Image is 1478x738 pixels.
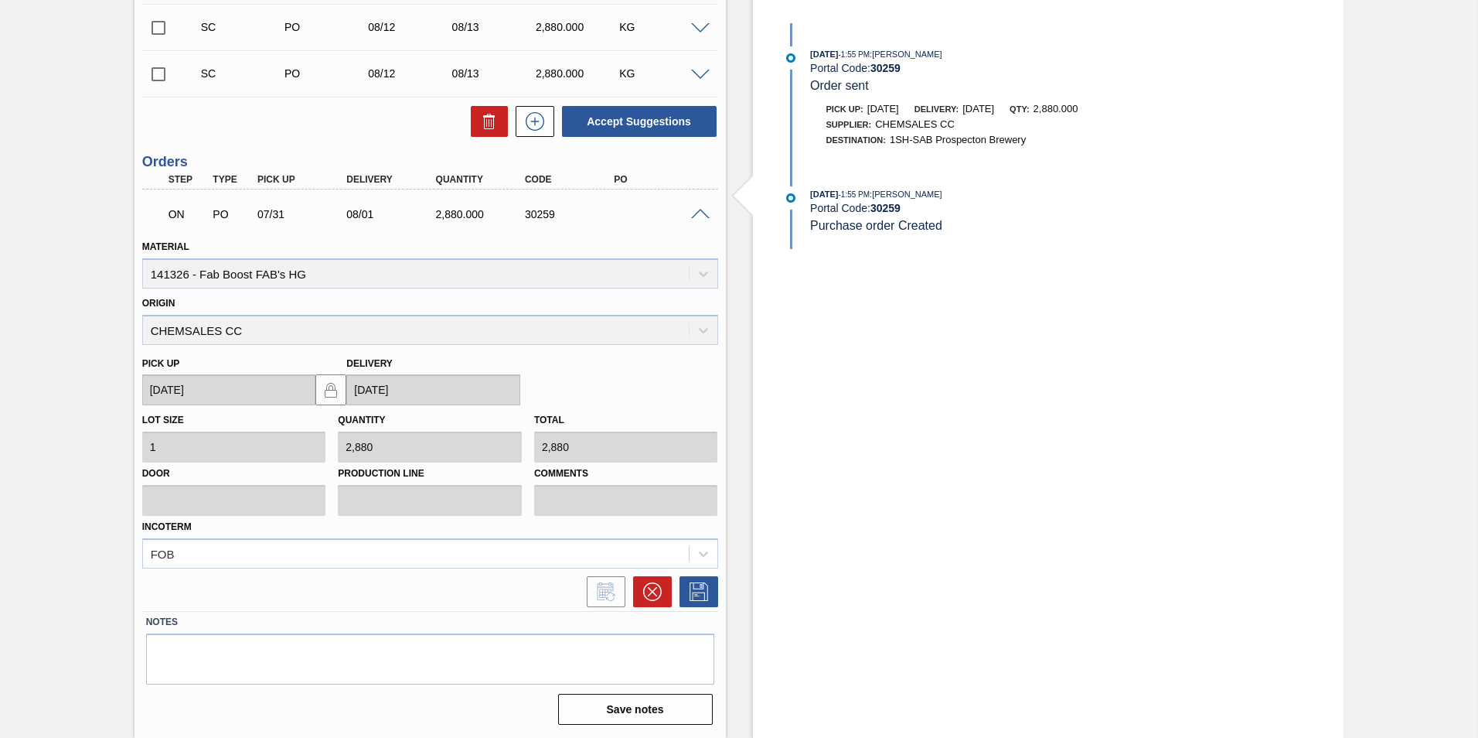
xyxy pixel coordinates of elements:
strong: 30259 [870,62,901,74]
label: Material [142,241,189,252]
span: Qty: [1010,104,1029,114]
img: atual [786,193,795,203]
label: Origin [142,298,175,309]
div: 08/12/2025 [364,67,458,80]
label: Door [142,463,326,485]
span: 1SH-SAB Prospecton Brewery [890,134,1026,145]
div: Delivery [342,174,442,185]
div: Quantity [432,174,532,185]
button: Save notes [558,694,713,725]
div: 07/31/2025 [254,208,353,220]
div: Pick up [254,174,353,185]
div: FOB [151,547,175,560]
span: [DATE] [867,103,899,114]
div: KG [615,21,709,33]
span: Supplier: [826,120,872,129]
span: - 1:55 PM [839,190,870,199]
span: Order sent [810,79,869,92]
label: Total [534,415,564,425]
div: Portal Code: [810,62,1177,74]
div: Code [521,174,621,185]
div: New suggestion [508,106,554,137]
button: Accept Suggestions [562,106,717,137]
div: Type [209,174,255,185]
div: 2,880.000 [532,21,625,33]
div: Step [165,174,211,185]
div: 30259 [521,208,621,220]
span: Delivery: [914,104,959,114]
span: 2,880.000 [1034,103,1078,114]
span: CHEMSALES CC [875,118,955,130]
span: : [PERSON_NAME] [870,190,942,199]
p: ON [169,208,207,220]
div: Suggestion Created [197,21,291,33]
div: Inform order change [579,576,625,607]
span: [DATE] [810,190,838,199]
div: 2,880.000 [432,208,532,220]
div: Cancel Order [625,576,672,607]
strong: 30259 [870,202,901,214]
div: Portal Code: [810,202,1177,214]
span: Destination: [826,135,886,145]
div: Suggestion Created [197,67,291,80]
div: Negotiating Order [165,197,211,231]
label: Pick up [142,358,180,369]
span: - 1:55 PM [839,50,870,59]
span: [DATE] [962,103,994,114]
span: Purchase order Created [810,219,942,232]
label: Lot size [142,415,184,425]
div: 2,880.000 [532,67,625,80]
div: PO [610,174,710,185]
div: Purchase order [209,208,255,220]
label: Production Line [338,463,522,485]
input: mm/dd/yyyy [142,374,316,405]
div: Save Order [672,576,718,607]
div: 08/01/2025 [342,208,442,220]
div: 08/12/2025 [364,21,458,33]
label: Quantity [338,415,385,425]
label: Delivery [346,358,393,369]
img: locked [322,381,340,399]
span: [DATE] [810,50,838,59]
div: Purchase order [281,21,374,33]
label: Comments [534,463,718,485]
label: Notes [146,611,714,634]
input: mm/dd/yyyy [346,374,520,405]
span: Pick up: [826,104,863,114]
button: locked [315,374,346,405]
div: KG [615,67,709,80]
div: Delete Suggestions [463,106,508,137]
div: Purchase order [281,67,374,80]
div: 08/13/2025 [448,21,542,33]
div: 08/13/2025 [448,67,542,80]
img: atual [786,53,795,63]
span: : [PERSON_NAME] [870,50,942,59]
label: Incoterm [142,521,192,532]
div: Accept Suggestions [554,104,718,138]
h3: Orders [142,154,718,170]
